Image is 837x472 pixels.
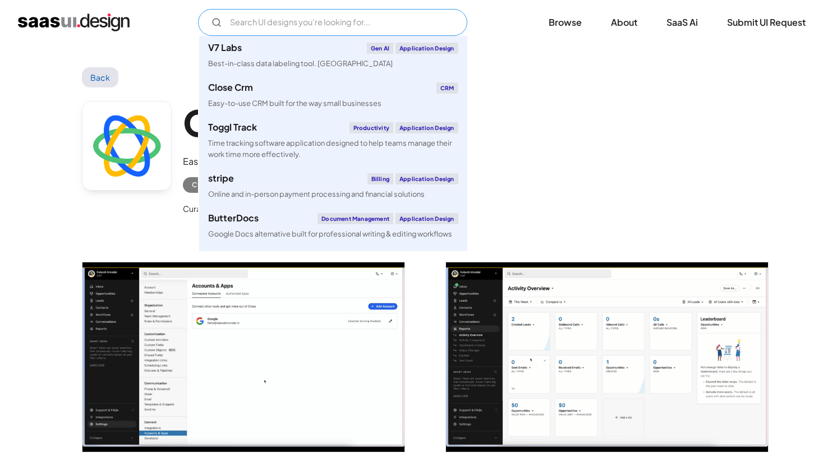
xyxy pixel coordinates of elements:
[82,262,404,452] a: open lightbox
[208,123,257,132] div: Toggl Track
[199,166,467,206] a: stripeBillingApplication DesignOnline and in-person payment processing and financial solutions
[395,122,458,133] div: Application Design
[199,246,467,297] a: klaviyoEmail MarketingApplication DesignCreate personalised customer experiences across email, SM...
[198,9,467,36] form: Email Form
[183,155,401,168] div: Easy-to-use CRM built for the way small businesses
[395,173,458,184] div: Application Design
[208,174,234,183] div: stripe
[198,9,467,36] input: Search UI designs you're looking for...
[597,10,651,35] a: About
[446,262,768,452] a: open lightbox
[199,36,467,76] a: V7 LabsGen AIApplication DesignBest-in-class data labeling tool. [GEOGRAPHIC_DATA]
[199,76,467,115] a: Close CrmCRMEasy-to-use CRM built for the way small businesses
[199,206,467,246] a: ButterDocsDocument ManagementApplication DesignGoogle Docs alternative built for professional wri...
[208,189,425,200] div: Online and in-person payment processing and financial solutions
[395,213,458,224] div: Application Design
[208,58,393,69] div: Best-in-class data labeling tool. [GEOGRAPHIC_DATA]
[199,115,467,166] a: Toggl TrackProductivityApplication DesignTime tracking software application designed to help team...
[208,43,242,52] div: V7 Labs
[18,13,130,31] a: home
[367,173,393,184] div: Billing
[208,83,253,92] div: Close Crm
[208,214,259,223] div: ButterDocs
[82,67,118,87] a: Back
[183,101,401,144] h1: Close Crm
[395,43,458,54] div: Application Design
[208,229,452,239] div: Google Docs alternative built for professional writing & editing workflows
[82,262,404,452] img: 667d3e72458bb01af5b69844_close%20crm%20acounts%20apps.png
[535,10,595,35] a: Browse
[436,82,458,94] div: CRM
[208,98,381,109] div: Easy-to-use CRM built for the way small businesses
[208,138,458,159] div: Time tracking software application designed to help teams manage their work time more effectively.
[318,213,393,224] div: Document Management
[192,178,209,192] div: CRM
[367,43,393,54] div: Gen AI
[714,10,819,35] a: Submit UI Request
[653,10,711,35] a: SaaS Ai
[183,202,227,215] div: Curated by:
[349,122,393,133] div: Productivity
[446,262,768,452] img: 667d3e727404bb2e04c0ed5e_close%20crm%20activity%20overview.png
